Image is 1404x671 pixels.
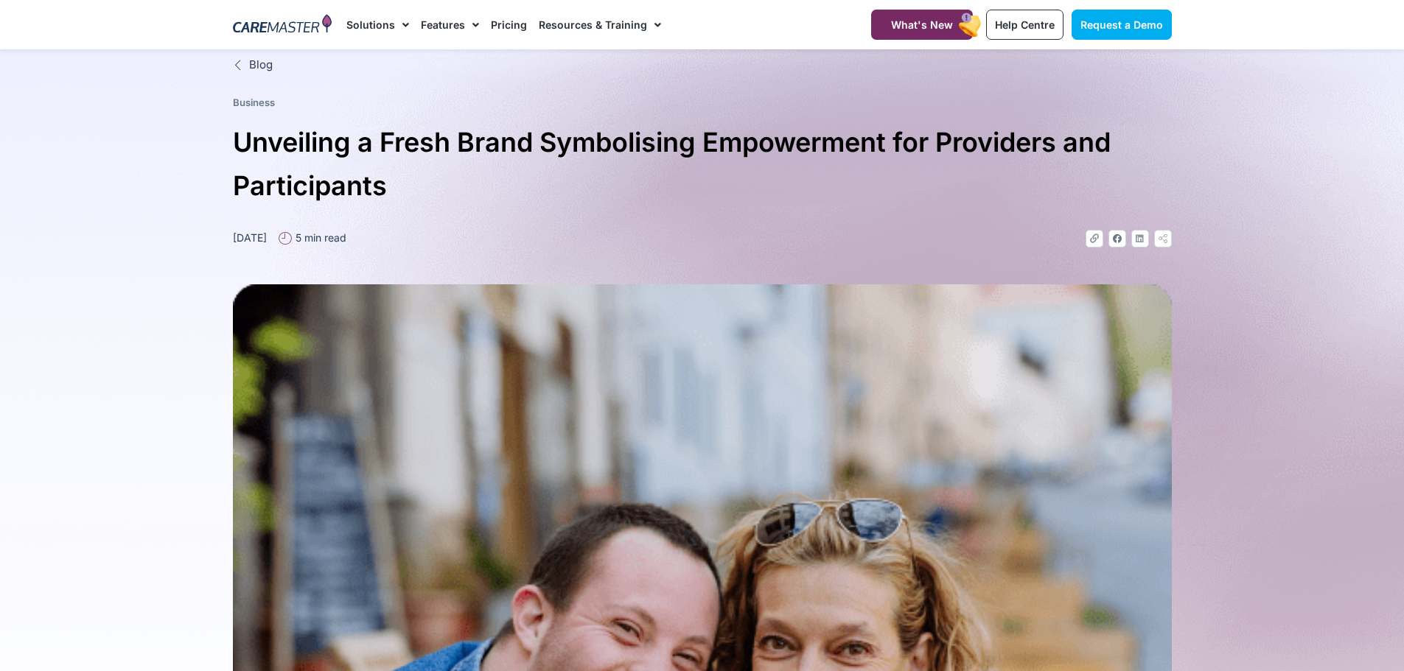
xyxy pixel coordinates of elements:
h1: Unveiling a Fresh Brand Symbolising Empowerment for Providers and Participants [233,121,1172,208]
span: Help Centre [995,18,1055,31]
span: Blog [245,57,273,74]
a: Request a Demo [1072,10,1172,40]
a: Blog [233,57,1172,74]
time: [DATE] [233,231,267,244]
img: CareMaster Logo [233,14,332,36]
a: What's New [871,10,973,40]
span: Request a Demo [1080,18,1163,31]
span: What's New [891,18,953,31]
span: 5 min read [292,230,346,245]
a: Business [233,96,275,108]
a: Help Centre [986,10,1064,40]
